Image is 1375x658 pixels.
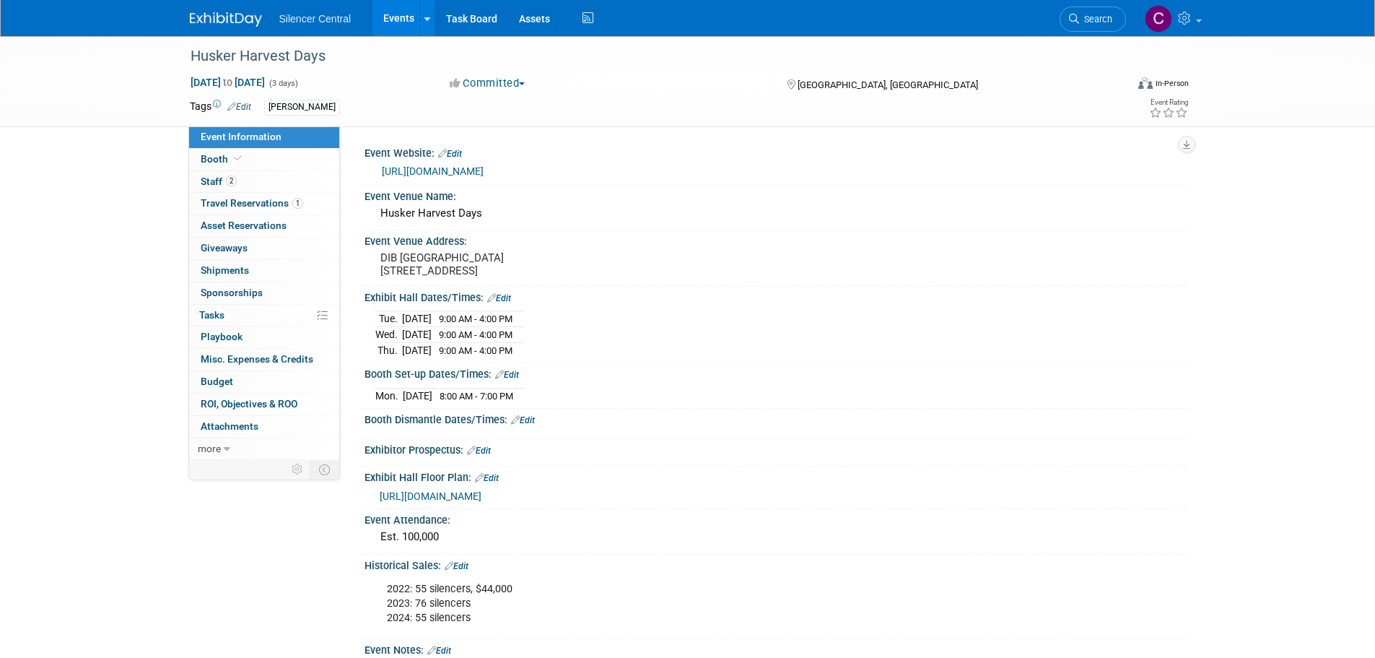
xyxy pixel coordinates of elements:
[365,555,1186,573] div: Historical Sales:
[190,99,251,116] td: Tags
[221,77,235,88] span: to
[189,438,339,460] a: more
[380,490,481,502] a: [URL][DOMAIN_NAME]
[189,394,339,415] a: ROI, Objectives & ROO
[201,398,297,410] span: ROI, Objectives & ROO
[365,439,1186,458] div: Exhibitor Prospectus:
[403,388,432,403] td: [DATE]
[198,443,221,454] span: more
[365,287,1186,306] div: Exhibit Hall Dates/Times:
[380,251,691,277] pre: DIB [GEOGRAPHIC_DATA] [STREET_ADDRESS]
[201,331,243,342] span: Playbook
[365,467,1186,485] div: Exhibit Hall Floor Plan:
[377,575,1027,633] div: 2022: 55 silencers, $44,000 2023: 76 silencers 2024: 55 silencers
[1149,99,1188,106] div: Event Rating
[365,363,1186,382] div: Booth Set-up Dates/Times:
[201,153,245,165] span: Booth
[189,326,339,348] a: Playbook
[439,329,512,340] span: 9:00 AM - 4:00 PM
[189,260,339,282] a: Shipments
[292,198,303,209] span: 1
[201,420,258,432] span: Attachments
[365,186,1186,204] div: Event Venue Name:
[402,311,432,327] td: [DATE]
[285,460,310,479] td: Personalize Event Tab Strip
[201,242,248,254] span: Giveaways
[201,264,249,276] span: Shipments
[199,309,224,321] span: Tasks
[439,345,512,356] span: 9:00 AM - 4:00 PM
[445,76,531,91] button: Committed
[365,142,1186,161] div: Event Website:
[264,100,340,115] div: [PERSON_NAME]
[1155,78,1189,89] div: In-Person
[189,149,339,170] a: Booth
[226,176,237,186] span: 2
[189,171,339,193] a: Staff2
[201,376,233,387] span: Budget
[375,342,402,358] td: Thu.
[445,561,468,571] a: Edit
[487,293,511,303] a: Edit
[185,43,1104,69] div: Husker Harvest Days
[189,416,339,438] a: Attachments
[375,388,403,403] td: Mon.
[375,526,1175,548] div: Est. 100,000
[189,193,339,215] a: Travel Reservations1
[427,646,451,656] a: Edit
[439,313,512,324] span: 9:00 AM - 4:00 PM
[402,342,432,358] td: [DATE]
[1041,75,1190,97] div: Event Format
[365,409,1186,428] div: Booth Dismantle Dates/Times:
[189,371,339,393] a: Budget
[365,639,1186,658] div: Event Notes:
[227,102,251,112] a: Edit
[402,327,432,343] td: [DATE]
[201,287,263,298] span: Sponsorships
[375,202,1175,225] div: Husker Harvest Days
[1079,14,1112,25] span: Search
[1060,7,1126,32] a: Search
[268,79,298,88] span: (3 days)
[189,305,339,326] a: Tasks
[190,12,262,27] img: ExhibitDay
[438,149,462,159] a: Edit
[1145,5,1172,33] img: Cade Cox
[798,79,978,90] span: [GEOGRAPHIC_DATA], [GEOGRAPHIC_DATA]
[365,509,1186,527] div: Event Attendance:
[189,282,339,304] a: Sponsorships
[310,460,339,479] td: Toggle Event Tabs
[189,349,339,371] a: Misc. Expenses & Credits
[440,391,513,402] span: 8:00 AM - 7:00 PM
[375,311,402,327] td: Tue.
[189,215,339,237] a: Asset Reservations
[189,126,339,148] a: Event Information
[201,220,287,231] span: Asset Reservations
[467,446,491,456] a: Edit
[365,230,1186,248] div: Event Venue Address:
[1138,77,1153,89] img: Format-Inperson.png
[279,13,352,25] span: Silencer Central
[375,327,402,343] td: Wed.
[201,197,303,209] span: Travel Reservations
[235,155,242,163] i: Booth reservation complete
[382,165,484,177] a: [URL][DOMAIN_NAME]
[511,415,535,425] a: Edit
[201,353,313,365] span: Misc. Expenses & Credits
[201,176,237,187] span: Staff
[475,473,499,483] a: Edit
[201,131,281,142] span: Event Information
[495,370,519,380] a: Edit
[190,76,266,89] span: [DATE] [DATE]
[189,238,339,259] a: Giveaways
